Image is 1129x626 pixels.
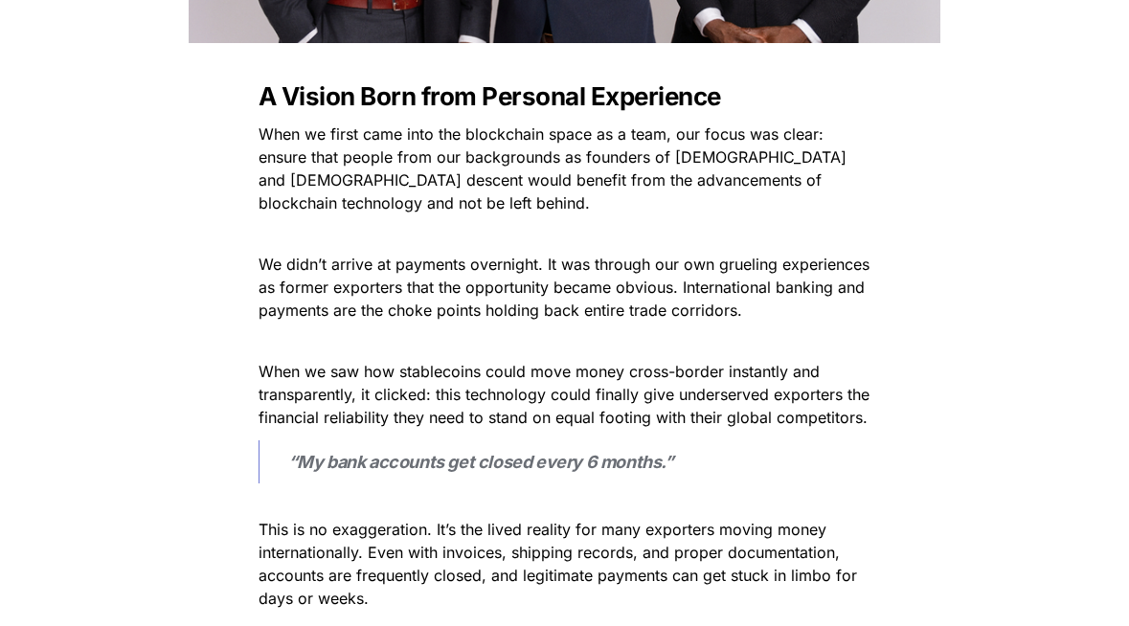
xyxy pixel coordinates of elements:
[259,124,851,212] span: When we first came into the blockchain space as a team, our focus was clear: ensure that people f...
[259,520,862,608] span: This is no exaggeration. It’s the lived reality for many exporters moving money internationally. ...
[259,362,874,427] span: When we saw how stablecoins could move money cross-border instantly and transparently, it clicked...
[259,81,721,111] strong: A Vision Born from Personal Experience
[259,255,874,320] span: We didn’t arrive at payments overnight. It was through our own grueling experiences as former exp...
[288,452,674,472] strong: “My bank accounts get closed every 6 months.”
